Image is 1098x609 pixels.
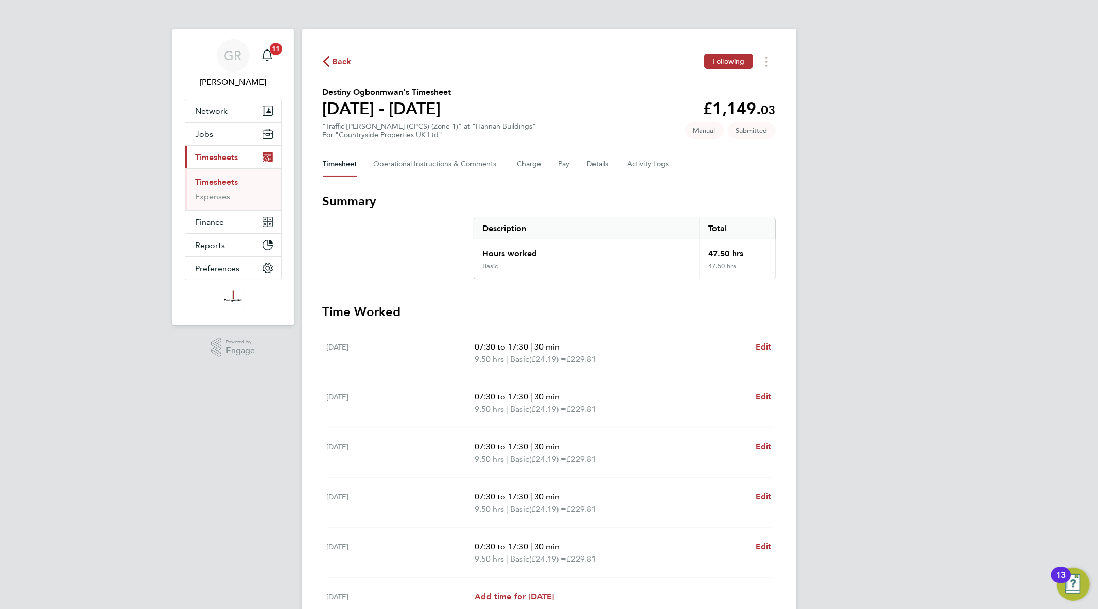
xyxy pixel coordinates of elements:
[474,218,700,239] div: Description
[327,491,475,515] div: [DATE]
[185,76,282,89] span: Goncalo Rodrigues
[475,442,528,451] span: 07:30 to 17:30
[700,218,775,239] div: Total
[323,193,776,210] h3: Summary
[510,553,529,565] span: Basic
[270,43,282,55] span: 11
[327,590,475,603] div: [DATE]
[712,57,744,66] span: Following
[196,152,238,162] span: Timesheets
[530,492,532,501] span: |
[474,239,700,262] div: Hours worked
[475,591,554,601] span: Add time for [DATE]
[756,441,772,453] a: Edit
[257,39,277,72] a: 11
[185,99,281,122] button: Network
[685,122,724,139] span: This timesheet was manually created.
[506,504,508,514] span: |
[474,218,776,279] div: Summary
[506,404,508,414] span: |
[756,342,772,352] span: Edit
[756,442,772,451] span: Edit
[482,262,498,270] div: Basic
[196,129,214,139] span: Jobs
[323,304,776,320] h3: Time Worked
[506,554,508,564] span: |
[475,590,554,603] a: Add time for [DATE]
[761,102,776,117] span: 03
[530,542,532,551] span: |
[529,454,566,464] span: (£24.19) =
[510,453,529,465] span: Basic
[327,341,475,366] div: [DATE]
[333,56,352,68] span: Back
[475,542,528,551] span: 07:30 to 17:30
[510,353,529,366] span: Basic
[756,541,772,553] a: Edit
[475,342,528,352] span: 07:30 to 17:30
[211,338,255,357] a: Powered byEngage
[1057,568,1090,601] button: Open Resource Center, 13 new notifications
[185,146,281,168] button: Timesheets
[756,491,772,503] a: Edit
[566,404,596,414] span: £229.81
[566,454,596,464] span: £229.81
[529,354,566,364] span: (£24.19) =
[475,404,504,414] span: 9.50 hrs
[327,441,475,465] div: [DATE]
[510,503,529,515] span: Basic
[224,49,242,62] span: GR
[172,29,294,325] nav: Main navigation
[196,106,228,116] span: Network
[506,454,508,464] span: |
[1056,575,1066,588] div: 13
[703,99,776,118] app-decimal: £1,149.
[756,391,772,403] a: Edit
[529,554,566,564] span: (£24.19) =
[374,152,501,177] button: Operational Instructions & Comments
[475,554,504,564] span: 9.50 hrs
[185,168,281,210] div: Timesheets
[196,264,240,273] span: Preferences
[756,392,772,402] span: Edit
[323,122,536,140] div: "Traffic [PERSON_NAME] (CPCS) (Zone 1)" at "Hannah Buildings"
[196,192,231,201] a: Expenses
[185,211,281,233] button: Finance
[475,492,528,501] span: 07:30 to 17:30
[530,342,532,352] span: |
[475,392,528,402] span: 07:30 to 17:30
[757,54,776,69] button: Timesheets Menu
[756,542,772,551] span: Edit
[475,504,504,514] span: 9.50 hrs
[196,177,238,187] a: Timesheets
[327,541,475,565] div: [DATE]
[559,152,571,177] button: Pay
[728,122,776,139] span: This timesheet is Submitted.
[185,290,282,307] a: Go to home page
[756,341,772,353] a: Edit
[530,442,532,451] span: |
[534,542,560,551] span: 30 min
[323,55,352,68] button: Back
[628,152,671,177] button: Activity Logs
[587,152,611,177] button: Details
[510,403,529,415] span: Basic
[226,338,255,346] span: Powered by
[566,354,596,364] span: £229.81
[323,131,536,140] div: For "Countryside Properties UK Ltd"
[221,290,245,307] img: madigangill-logo-retina.png
[534,492,560,501] span: 30 min
[185,39,282,89] a: GR[PERSON_NAME]
[529,504,566,514] span: (£24.19) =
[506,354,508,364] span: |
[196,217,224,227] span: Finance
[185,123,281,145] button: Jobs
[226,346,255,355] span: Engage
[196,240,225,250] span: Reports
[756,492,772,501] span: Edit
[700,262,775,279] div: 47.50 hrs
[530,392,532,402] span: |
[327,391,475,415] div: [DATE]
[534,442,560,451] span: 30 min
[475,354,504,364] span: 9.50 hrs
